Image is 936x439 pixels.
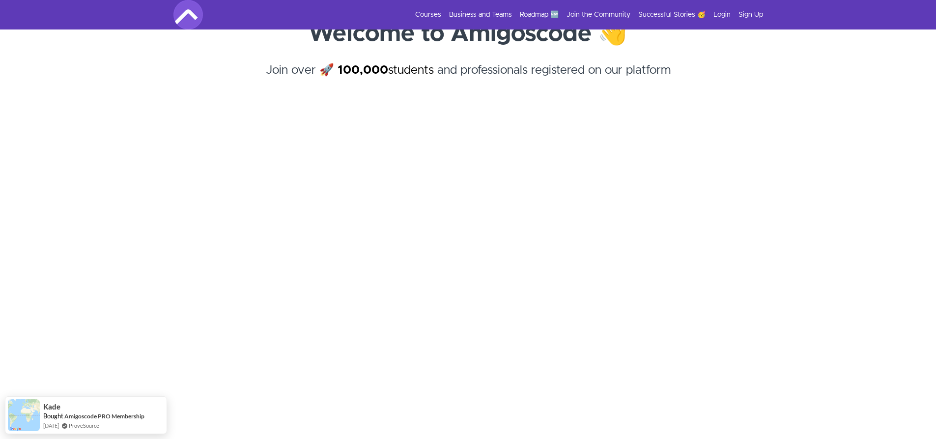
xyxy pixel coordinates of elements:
a: ProveSource [69,421,99,430]
a: Courses [415,10,441,20]
span: [DATE] [43,421,59,430]
a: Business and Teams [449,10,512,20]
img: provesource social proof notification image [8,399,40,431]
span: Kade [43,403,60,411]
strong: Welcome to Amigoscode 👋 [309,22,627,46]
a: Login [713,10,731,20]
a: Roadmap 🆕 [520,10,559,20]
a: Sign Up [738,10,763,20]
a: Successful Stories 🥳 [638,10,706,20]
span: Bought [43,412,63,420]
h4: Join over 🚀 and professionals registered on our platform [173,61,763,97]
strong: 100,000 [338,64,388,76]
a: Join the Community [567,10,630,20]
a: 100,000students [338,64,434,76]
a: Amigoscode PRO Membership [64,412,144,420]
